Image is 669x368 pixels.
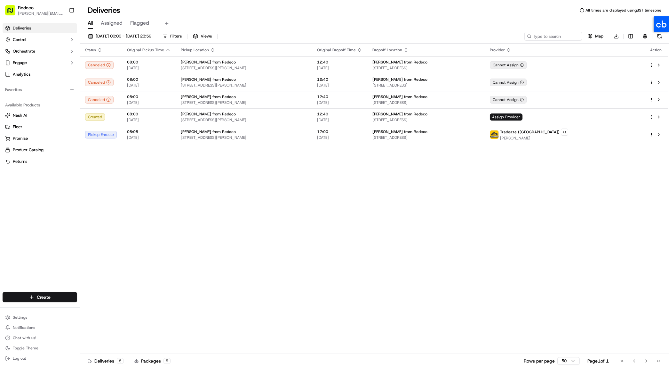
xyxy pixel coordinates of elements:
span: 17:00 [317,129,362,134]
button: Log out [3,354,77,363]
span: 12:40 [317,112,362,117]
span: [STREET_ADDRESS] [372,65,480,71]
div: Action [649,47,663,53]
span: [DATE] [317,100,362,105]
a: Nash AI [5,113,75,118]
span: Flagged [130,19,149,27]
button: Cannot Assign [490,96,527,104]
span: [DATE] [127,83,171,88]
div: 5 [117,358,124,364]
button: Toggle Theme [3,344,77,353]
img: profile_tradeaze_partner.png [490,130,498,139]
span: 08:00 [127,94,171,99]
button: Orchestrate [3,46,77,56]
span: [DATE] [127,100,171,105]
span: [PERSON_NAME] from Redeco [372,94,427,99]
input: Type to search [524,32,582,41]
span: Create [37,294,51,300]
span: 08:08 [127,129,171,134]
span: [PERSON_NAME] from Redeco [181,60,236,65]
span: Toggle Theme [13,346,38,351]
span: Pickup Location [181,47,209,53]
span: Tradeaze ([GEOGRAPHIC_DATA]) [500,130,560,135]
span: 12:40 [317,94,362,99]
button: Chat with us! [3,333,77,342]
span: [STREET_ADDRESS] [372,83,480,88]
span: [DATE] [317,117,362,122]
button: Notifications [3,323,77,332]
span: [STREET_ADDRESS][PERSON_NAME] [181,117,307,122]
span: Returns [13,159,27,164]
span: Nash AI [13,113,27,118]
a: Analytics [3,69,77,79]
button: Settings [3,313,77,322]
div: Page 1 of 1 [587,358,609,364]
span: [STREET_ADDRESS][PERSON_NAME] [181,65,307,71]
button: Canceled [85,61,114,69]
span: Assign Provider [490,113,522,121]
span: Notifications [13,325,35,330]
button: Redeco[PERSON_NAME][EMAIL_ADDRESS][DOMAIN_NAME] [3,3,66,18]
button: Promise [3,133,77,144]
span: Product Catalog [13,147,44,153]
a: Product Catalog [5,147,75,153]
span: [STREET_ADDRESS][PERSON_NAME] [181,135,307,140]
button: [PERSON_NAME][EMAIL_ADDRESS][DOMAIN_NAME] [18,11,64,16]
p: Rows per page [524,358,555,364]
span: Chat with us! [13,335,36,340]
span: 08:00 [127,60,171,65]
div: Available Products [3,100,77,110]
span: [DATE] [317,83,362,88]
span: Promise [13,136,28,141]
span: [PERSON_NAME] from Redeco [372,129,427,134]
span: Views [201,33,212,39]
span: Status [85,47,96,53]
span: Map [595,33,603,39]
span: [STREET_ADDRESS] [372,100,480,105]
button: Canceled [85,79,114,86]
span: Analytics [13,71,30,77]
button: [DATE] 00:00 - [DATE] 23:59 [85,32,154,41]
div: Packages [134,358,171,364]
a: Returns [5,159,75,164]
span: [DATE] 00:00 - [DATE] 23:59 [96,33,151,39]
span: [PERSON_NAME] [500,136,568,141]
div: 5 [163,358,171,364]
span: [STREET_ADDRESS][PERSON_NAME] [181,83,307,88]
button: Views [190,32,215,41]
h1: Deliveries [88,5,120,15]
button: Refresh [655,32,664,41]
span: [STREET_ADDRESS] [372,135,480,140]
button: Canceled [85,96,114,104]
span: [DATE] [127,117,171,122]
span: Log out [13,356,26,361]
span: [PERSON_NAME] from Redeco [372,112,427,117]
div: Cannot Assign [490,61,527,69]
button: Redeco [18,4,34,11]
span: 12:40 [317,77,362,82]
span: [STREET_ADDRESS] [372,117,480,122]
button: +1 [561,129,568,136]
a: Deliveries [3,23,77,33]
span: Dropoff Location [372,47,402,53]
span: 08:00 [127,77,171,82]
span: Orchestrate [13,48,35,54]
span: [DATE] [317,65,362,71]
span: [DATE] [317,135,362,140]
span: Deliveries [13,25,31,31]
span: Original Pickup Time [127,47,164,53]
a: Fleet [5,124,75,130]
button: Engage [3,58,77,68]
span: Filters [170,33,182,39]
span: [PERSON_NAME] from Redeco [181,94,236,99]
span: Settings [13,315,27,320]
span: [PERSON_NAME] from Redeco [181,112,236,117]
span: [DATE] [127,135,171,140]
div: Favorites [3,85,77,95]
span: [PERSON_NAME] from Redeco [181,129,236,134]
span: Fleet [13,124,22,130]
button: Create [3,292,77,302]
